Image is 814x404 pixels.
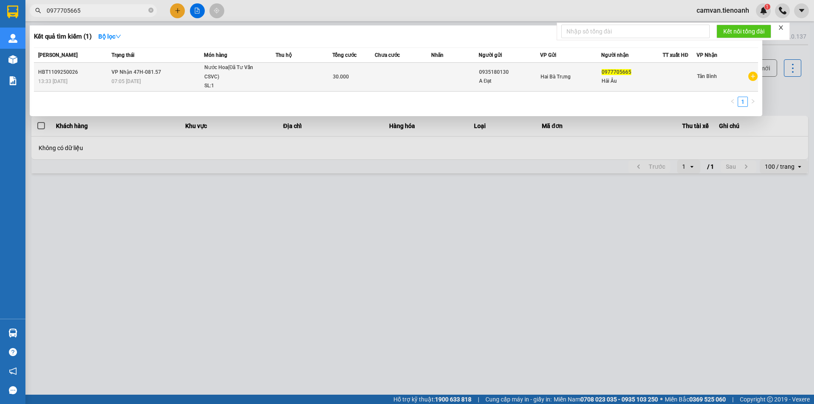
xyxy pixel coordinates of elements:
span: question-circle [9,348,17,356]
li: 1 [738,97,748,107]
span: right [750,99,755,104]
div: A Đạt [479,77,540,86]
img: warehouse-icon [8,329,17,337]
h3: Kết quả tìm kiếm ( 1 ) [34,32,92,41]
span: plus-circle [748,72,758,81]
span: 0977705665 [602,69,631,75]
span: Món hàng [204,52,227,58]
input: Nhập số tổng đài [561,25,710,38]
span: 30.000 [333,74,349,80]
span: Tân Bình [697,73,717,79]
span: Nhãn [431,52,443,58]
span: Kết nối tổng đài [723,27,764,36]
a: 1 [738,97,747,106]
input: Tìm tên, số ĐT hoặc mã đơn [47,6,147,15]
span: left [730,99,735,104]
span: Hai Bà Trưng [541,74,571,80]
button: right [748,97,758,107]
img: solution-icon [8,76,17,85]
span: Tổng cước [332,52,357,58]
span: down [115,33,121,39]
span: Trạng thái [112,52,134,58]
button: Bộ lọcdown [92,30,128,43]
div: Hải Âu [602,77,662,86]
div: HBT1109250026 [38,68,109,77]
span: 07:05 [DATE] [112,78,141,84]
img: logo-vxr [7,6,18,18]
span: Thu hộ [276,52,292,58]
span: message [9,386,17,394]
img: warehouse-icon [8,34,17,43]
span: VP Nhận 47H-081.57 [112,69,161,75]
span: VP Gửi [540,52,556,58]
img: warehouse-icon [8,55,17,64]
strong: Bộ lọc [98,33,121,40]
span: notification [9,367,17,375]
span: Chưa cước [375,52,400,58]
li: Previous Page [728,97,738,107]
span: search [35,8,41,14]
li: Next Page [748,97,758,107]
div: SL: 1 [204,81,268,91]
button: left [728,97,738,107]
button: Kết nối tổng đài [716,25,771,38]
span: Người nhận [601,52,629,58]
span: TT xuất HĐ [663,52,689,58]
span: close-circle [148,7,153,15]
span: Người gửi [479,52,502,58]
div: Nước Hoa(Đã Tư Vấn CSVC) [204,63,268,81]
span: close-circle [148,8,153,13]
span: [PERSON_NAME] [38,52,78,58]
span: VP Nhận [697,52,717,58]
div: 0935180130 [479,68,540,77]
span: 13:33 [DATE] [38,78,67,84]
span: close [778,25,784,31]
